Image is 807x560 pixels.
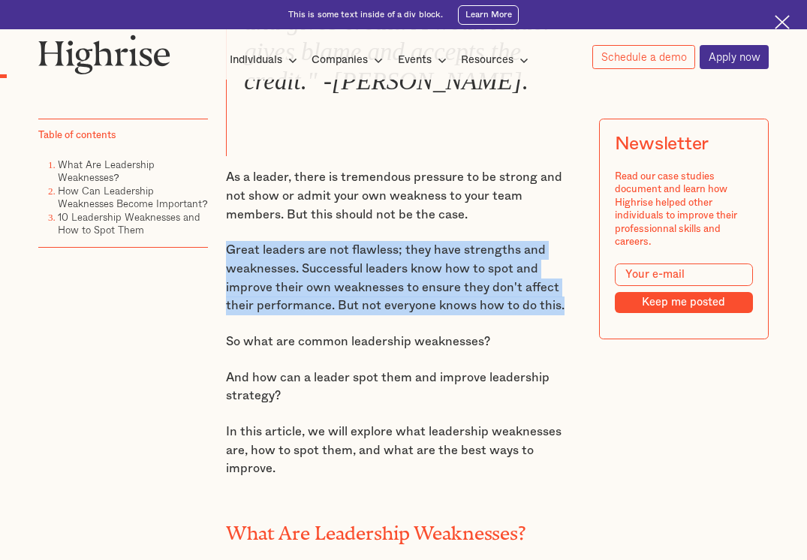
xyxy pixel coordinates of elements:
[615,292,754,313] input: Keep me posted
[461,51,513,69] div: Resources
[398,51,451,69] div: Events
[288,9,444,21] div: This is some text inside of a div block.
[592,45,695,69] a: Schedule a demo
[226,168,581,224] p: As a leader, there is tremendous pressure to be strong and not show or admit your own weakness to...
[230,51,302,69] div: Individuals
[615,134,709,156] div: Newsletter
[226,518,581,540] h2: What Are Leadership Weaknesses?
[226,333,581,351] p: So what are common leadership weaknesses?
[38,129,116,142] div: Table of contents
[226,241,581,315] p: Great leaders are not flawless; they have strengths and weaknesses. Successful leaders know how t...
[312,51,368,69] div: Companies
[58,183,207,211] a: How Can Leadership Weaknesses Become Important?
[458,5,519,25] a: Learn More
[58,209,200,237] a: 10 Leadership Weaknesses and How to Spot Them
[615,263,754,312] form: Modal Form
[230,51,282,69] div: Individuals
[461,51,533,69] div: Resources
[38,35,170,74] img: Highrise logo
[226,423,581,478] p: In this article, we will explore what leadership weaknesses are, how to spot them, and what are t...
[615,263,754,286] input: Your e-mail
[226,369,581,405] p: And how can a leader spot them and improve leadership strategy?
[312,51,387,69] div: Companies
[775,15,790,30] img: Cross icon
[58,157,155,185] a: What Are Leadership Weaknesses?
[700,45,769,70] a: Apply now
[615,170,754,249] div: Read our case studies document and learn how Highrise helped other individuals to improve their p...
[398,51,432,69] div: Events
